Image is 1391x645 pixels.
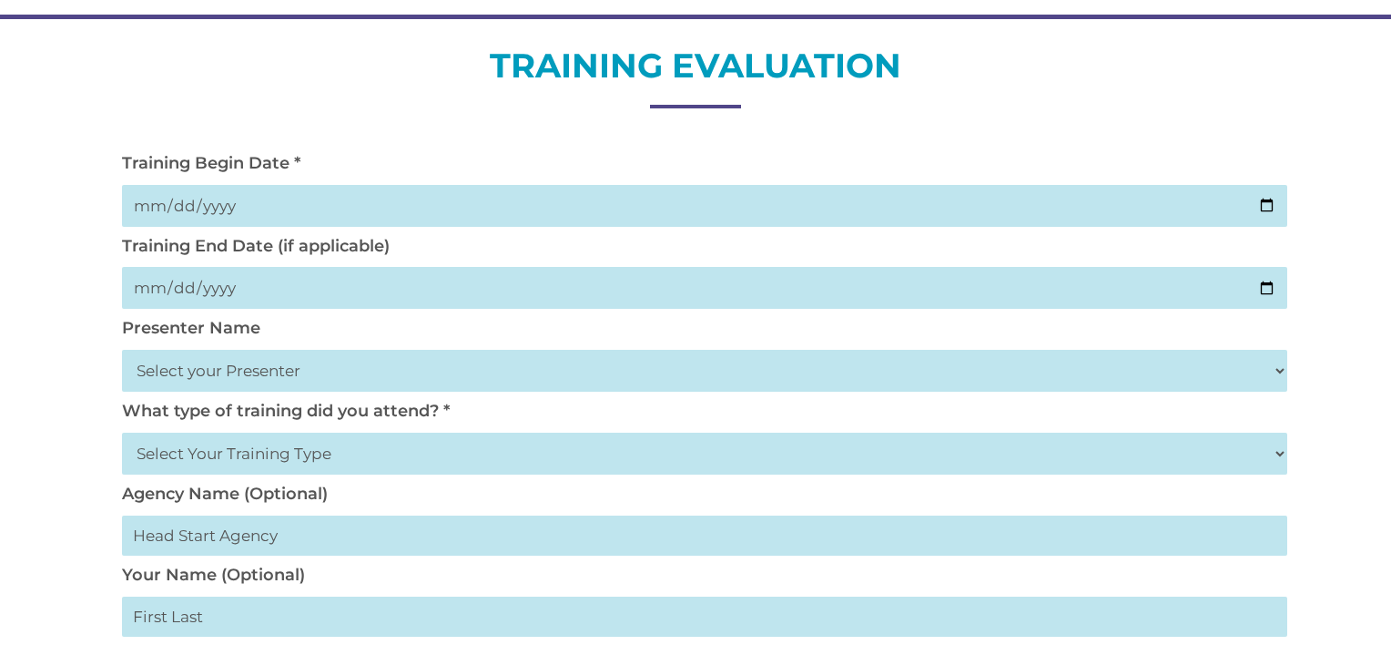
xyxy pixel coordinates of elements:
label: What type of training did you attend? * [122,401,450,421]
input: First Last [122,597,1287,637]
label: Presenter Name [122,318,260,338]
label: Training End Date (if applicable) [122,236,390,256]
label: Your Name (Optional) [122,565,305,585]
input: Head Start Agency [122,516,1287,556]
label: Training Begin Date * [122,153,300,173]
label: Agency Name (Optional) [122,484,328,504]
h2: TRAINING EVALUATION [113,44,1278,97]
